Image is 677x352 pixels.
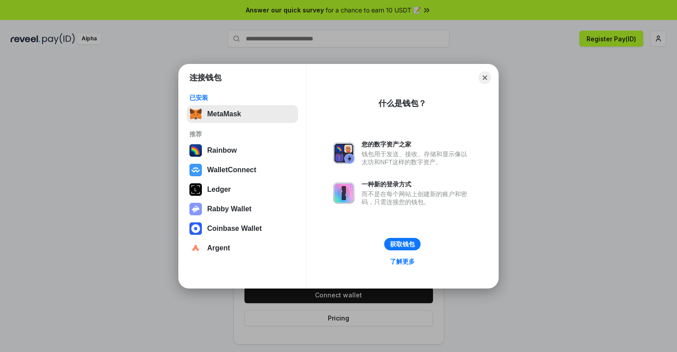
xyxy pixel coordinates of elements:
button: Ledger [187,181,298,198]
button: 获取钱包 [384,238,421,250]
div: Argent [207,244,230,252]
div: 已安装 [189,94,295,102]
img: svg+xml,%3Csvg%20xmlns%3D%22http%3A%2F%2Fwww.w3.org%2F2000%2Fsvg%22%20fill%3D%22none%22%20viewBox... [333,142,354,164]
img: svg+xml,%3Csvg%20width%3D%22120%22%20height%3D%22120%22%20viewBox%3D%220%200%20120%20120%22%20fil... [189,144,202,157]
img: svg+xml,%3Csvg%20xmlns%3D%22http%3A%2F%2Fwww.w3.org%2F2000%2Fsvg%22%20width%3D%2228%22%20height%3... [189,183,202,196]
div: WalletConnect [207,166,256,174]
div: 什么是钱包？ [378,98,426,109]
div: 了解更多 [390,257,415,265]
a: 了解更多 [385,256,420,267]
button: Rabby Wallet [187,200,298,218]
div: Rabby Wallet [207,205,252,213]
div: Ledger [207,186,231,194]
button: MetaMask [187,105,298,123]
img: svg+xml,%3Csvg%20fill%3D%22none%22%20height%3D%2233%22%20viewBox%3D%220%200%2035%2033%22%20width%... [189,108,202,120]
img: svg+xml,%3Csvg%20width%3D%2228%22%20height%3D%2228%22%20viewBox%3D%220%200%2028%2028%22%20fill%3D... [189,164,202,176]
button: Argent [187,239,298,257]
h1: 连接钱包 [189,72,221,83]
div: 您的数字资产之家 [362,140,472,148]
img: svg+xml,%3Csvg%20width%3D%2228%22%20height%3D%2228%22%20viewBox%3D%220%200%2028%2028%22%20fill%3D... [189,242,202,254]
img: svg+xml,%3Csvg%20xmlns%3D%22http%3A%2F%2Fwww.w3.org%2F2000%2Fsvg%22%20fill%3D%22none%22%20viewBox... [189,203,202,215]
div: 一种新的登录方式 [362,180,472,188]
button: Rainbow [187,142,298,159]
img: svg+xml,%3Csvg%20width%3D%2228%22%20height%3D%2228%22%20viewBox%3D%220%200%2028%2028%22%20fill%3D... [189,222,202,235]
div: Rainbow [207,146,237,154]
div: 获取钱包 [390,240,415,248]
div: 推荐 [189,130,295,138]
div: 而不是在每个网站上创建新的账户和密码，只需连接您的钱包。 [362,190,472,206]
div: 钱包用于发送、接收、存储和显示像以太坊和NFT这样的数字资产。 [362,150,472,166]
img: svg+xml,%3Csvg%20xmlns%3D%22http%3A%2F%2Fwww.w3.org%2F2000%2Fsvg%22%20fill%3D%22none%22%20viewBox... [333,182,354,204]
button: WalletConnect [187,161,298,179]
button: Coinbase Wallet [187,220,298,237]
div: MetaMask [207,110,241,118]
div: Coinbase Wallet [207,225,262,233]
button: Close [479,71,491,84]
